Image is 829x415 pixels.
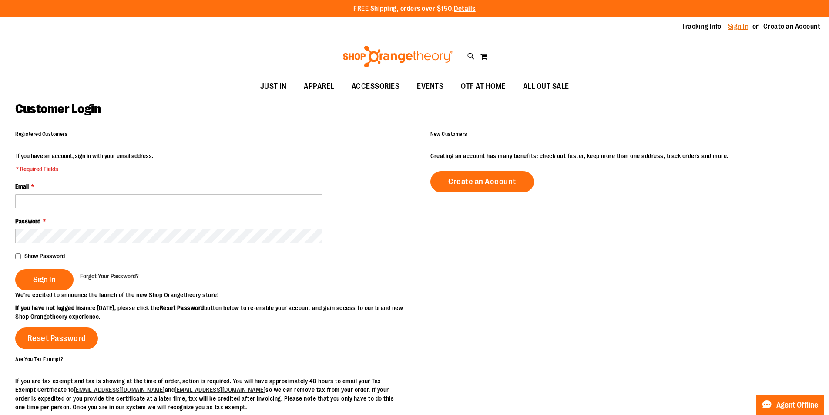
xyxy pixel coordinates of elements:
[681,22,722,31] a: Tracking Info
[74,386,165,393] a: [EMAIL_ADDRESS][DOMAIN_NAME]
[15,356,64,362] strong: Are You Tax Exempt?
[27,334,86,343] span: Reset Password
[523,77,569,96] span: ALL OUT SALE
[175,386,265,393] a: [EMAIL_ADDRESS][DOMAIN_NAME]
[15,304,415,321] p: since [DATE], please click the button below to re-enable your account and gain access to our bran...
[15,327,98,349] a: Reset Password
[430,131,467,137] strong: New Customers
[15,183,29,190] span: Email
[776,401,818,409] span: Agent Offline
[461,77,506,96] span: OTF AT HOME
[448,177,516,186] span: Create an Account
[756,395,824,415] button: Agent Offline
[15,101,101,116] span: Customer Login
[15,269,74,290] button: Sign In
[304,77,334,96] span: APPAREL
[763,22,821,31] a: Create an Account
[15,131,67,137] strong: Registered Customers
[417,77,443,96] span: EVENTS
[15,152,154,173] legend: If you have an account, sign in with your email address.
[24,253,65,260] span: Show Password
[16,165,153,173] span: * Required Fields
[15,304,81,311] strong: If you have not logged in
[160,304,204,311] strong: Reset Password
[80,272,139,280] a: Forgot Your Password?
[454,5,476,13] a: Details
[15,377,399,412] p: If you are tax exempt and tax is showing at the time of order, action is required. You will have ...
[352,77,400,96] span: ACCESSORIES
[33,275,56,284] span: Sign In
[15,290,415,299] p: We’re excited to announce the launch of the new Shop Orangetheory store!
[430,152,814,160] p: Creating an account has many benefits: check out faster, keep more than one address, track orders...
[260,77,287,96] span: JUST IN
[15,218,40,225] span: Password
[728,22,749,31] a: Sign In
[353,4,476,14] p: FREE Shipping, orders over $150.
[342,46,454,67] img: Shop Orangetheory
[430,171,534,192] a: Create an Account
[80,273,139,280] span: Forgot Your Password?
